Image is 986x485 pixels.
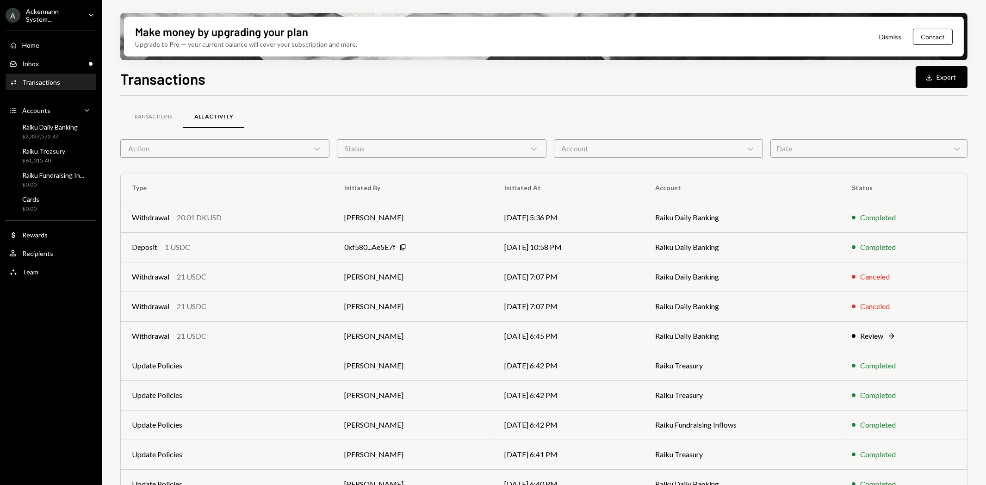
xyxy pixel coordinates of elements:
a: Accounts [6,102,96,118]
div: Transactions [22,78,60,86]
div: 20.01 DKUSD [177,212,222,223]
td: [PERSON_NAME] [333,292,494,321]
button: Export [916,66,967,88]
a: All Activity [183,105,244,129]
a: Team [6,263,96,280]
a: Home [6,37,96,53]
td: [PERSON_NAME] [333,262,494,292]
td: [PERSON_NAME] [333,321,494,351]
td: [DATE] 7:07 PM [494,292,645,321]
td: Raiku Daily Banking [644,262,841,292]
td: Update Policies [121,380,333,410]
td: [PERSON_NAME] [333,380,494,410]
div: All Activity [194,113,233,121]
td: [DATE] 6:45 PM [494,321,645,351]
div: Home [22,41,39,49]
td: [DATE] 6:42 PM [494,410,645,440]
td: Raiku Treasury [644,380,841,410]
div: Completed [860,212,896,223]
div: Cards [22,195,39,203]
div: Ackermann System... [26,7,81,23]
td: [PERSON_NAME] [333,440,494,469]
div: Withdrawal [132,330,169,342]
td: [DATE] 7:07 PM [494,262,645,292]
button: Dismiss [868,26,913,48]
td: [PERSON_NAME] [333,203,494,232]
td: [DATE] 6:42 PM [494,351,645,380]
div: Accounts [22,106,50,114]
td: Raiku Daily Banking [644,321,841,351]
td: [DATE] 6:42 PM [494,380,645,410]
td: [PERSON_NAME] [333,351,494,380]
div: A [6,8,20,23]
th: Type [121,173,333,203]
div: 1 USDC [165,242,190,253]
a: Transactions [120,105,183,129]
div: Completed [860,242,896,253]
td: [DATE] 5:36 PM [494,203,645,232]
div: 0xf580...Ae5E7f [344,242,396,253]
div: Withdrawal [132,271,169,282]
a: Raiku Treasury$61,015.40 [6,144,96,167]
div: 21 USDC [177,271,206,282]
td: [DATE] 10:58 PM [494,232,645,262]
th: Account [644,173,841,203]
td: Update Policies [121,410,333,440]
div: Withdrawal [132,212,169,223]
td: [DATE] 6:41 PM [494,440,645,469]
a: Rewards [6,226,96,243]
a: Raiku Fundraising In...$0.00 [6,168,96,191]
td: Raiku Treasury [644,351,841,380]
div: Upgrade to Pro — your current balance will cover your subscription and more. [135,39,357,49]
td: Raiku Daily Banking [644,292,841,321]
button: Contact [913,29,953,45]
div: Recipients [22,249,53,257]
div: $0.00 [22,181,84,189]
div: Completed [860,449,896,460]
div: Raiku Treasury [22,147,65,155]
a: Transactions [6,74,96,90]
div: Completed [860,419,896,430]
div: Completed [860,360,896,371]
div: Canceled [860,301,890,312]
div: Account [554,139,763,158]
div: $0.00 [22,205,39,213]
div: Team [22,268,38,276]
td: Raiku Treasury [644,440,841,469]
div: Deposit [132,242,157,253]
div: 21 USDC [177,330,206,342]
td: Raiku Fundraising Inflows [644,410,841,440]
th: Initiated By [333,173,494,203]
td: Update Policies [121,351,333,380]
th: Initiated At [494,173,645,203]
div: Completed [860,390,896,401]
td: Raiku Daily Banking [644,203,841,232]
div: Rewards [22,231,48,239]
a: Inbox [6,55,96,72]
div: Action [120,139,329,158]
td: Update Policies [121,440,333,469]
a: Raiku Daily Banking$2,337,572.47 [6,120,96,143]
div: Canceled [860,271,890,282]
a: Cards$0.00 [6,193,96,215]
div: $2,337,572.47 [22,133,78,141]
div: Make money by upgrading your plan [135,24,308,39]
div: Raiku Fundraising In... [22,171,84,179]
div: Review [860,330,883,342]
a: Recipients [6,245,96,261]
div: Withdrawal [132,301,169,312]
div: 21 USDC [177,301,206,312]
div: Date [770,139,967,158]
div: Inbox [22,60,39,68]
td: [PERSON_NAME] [333,410,494,440]
div: Status [337,139,546,158]
th: Status [841,173,967,203]
div: $61,015.40 [22,157,65,165]
h1: Transactions [120,69,205,88]
div: Raiku Daily Banking [22,123,78,131]
div: Transactions [131,113,172,121]
td: Raiku Daily Banking [644,232,841,262]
